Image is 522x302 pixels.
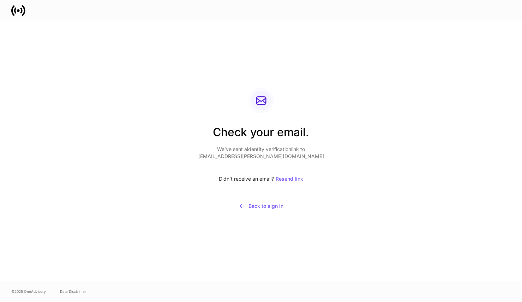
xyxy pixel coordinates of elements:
[198,146,324,160] p: We’ve sent a identity verification link to [EMAIL_ADDRESS][PERSON_NAME][DOMAIN_NAME]
[239,203,283,210] div: Back to sign in
[60,289,86,294] a: Data Disclaimer
[198,198,324,214] button: Back to sign in
[275,171,304,187] button: Resend link
[11,289,46,294] span: © 2025 OneAdvisory
[198,125,324,146] h2: Check your email.
[276,176,303,181] div: Resend link
[198,171,324,187] div: Didn’t receive an email?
